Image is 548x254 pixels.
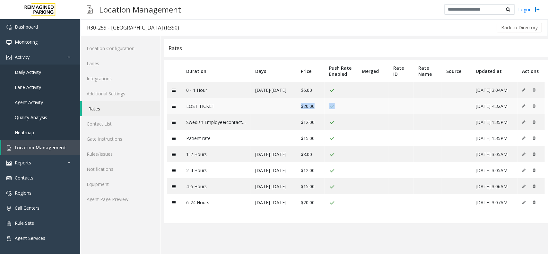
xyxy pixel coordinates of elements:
[15,235,45,241] span: Agent Services
[471,82,518,98] td: [DATE] 3:04AM
[471,146,518,162] td: [DATE] 3:05AM
[80,116,160,131] a: Contact List
[181,82,250,98] td: 0 - 1 Hour
[6,161,12,166] img: 'icon'
[15,24,38,30] span: Dashboard
[296,162,324,178] td: $12.00
[169,44,182,52] div: Rates
[15,84,41,90] span: Lane Activity
[6,176,12,181] img: 'icon'
[296,130,324,146] td: $15.00
[15,160,31,166] span: Reports
[80,192,160,207] a: Agent Page Preview
[15,205,39,211] span: Call Centers
[497,23,542,32] button: Back to Directory
[6,40,12,45] img: 'icon'
[296,146,324,162] td: $8.00
[250,162,296,178] td: [DATE]-[DATE]
[250,146,296,162] td: [DATE]-[DATE]
[181,162,250,178] td: 2-4 Hours
[296,98,324,114] td: $20.00
[250,82,296,98] td: [DATE]-[DATE]
[471,194,518,210] td: [DATE] 3:07AM
[413,60,441,82] th: Rate Name
[6,221,12,226] img: 'icon'
[6,191,12,196] img: 'icon'
[80,131,160,146] a: Gate Instructions
[181,194,250,210] td: 6-24 Hours
[15,114,47,120] span: Quality Analysis
[80,41,160,56] a: Location Configuration
[441,60,471,82] th: Source
[15,175,33,181] span: Contacts
[471,114,518,130] td: [DATE] 1:35PM
[87,2,93,17] img: pageIcon
[181,130,250,146] td: Patient rate
[296,194,324,210] td: $20.00
[518,6,540,13] a: Logout
[6,145,12,151] img: 'icon'
[181,146,250,162] td: 1-2 Hours
[15,190,31,196] span: Regions
[181,98,250,114] td: LOST TICKET
[471,162,518,178] td: [DATE] 3:05AM
[15,129,34,136] span: Heatmap
[6,25,12,30] img: 'icon'
[87,23,179,32] div: R30-259 - [GEOGRAPHIC_DATA] (R390)
[6,236,12,241] img: 'icon'
[250,60,296,82] th: Days
[80,162,160,177] a: Notifications
[80,56,160,71] a: Lanes
[296,60,324,82] th: Price
[80,146,160,162] a: Rules/Issues
[15,145,66,151] span: Location Management
[181,178,250,194] td: 4-6 Hours
[296,82,324,98] td: $6.00
[6,55,12,60] img: 'icon'
[250,194,296,210] td: [DATE]-[DATE]
[181,60,250,82] th: Duration
[325,60,357,82] th: Push Rate Enabled
[80,71,160,86] a: Integrations
[296,178,324,194] td: $15.00
[471,60,518,82] th: Updated at
[296,114,324,130] td: $12.00
[80,86,160,101] a: Additional Settings
[535,6,540,13] img: logout
[471,178,518,194] td: [DATE] 3:06AM
[15,39,38,45] span: Monitoring
[15,54,30,60] span: Activity
[15,99,43,105] span: Agent Activity
[96,2,184,17] h3: Location Management
[80,177,160,192] a: Equipment
[250,178,296,194] td: [DATE]-[DATE]
[357,60,388,82] th: Merged
[518,60,545,82] th: Actions
[6,206,12,211] img: 'icon'
[471,130,518,146] td: [DATE] 1:35PM
[1,140,80,155] a: Location Management
[15,69,41,75] span: Daily Activity
[388,60,413,82] th: Rate ID
[15,220,34,226] span: Rule Sets
[82,101,160,116] a: Rates
[181,114,250,130] td: Swedish Employee(contact Swedish Parking)
[471,98,518,114] td: [DATE] 4:32AM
